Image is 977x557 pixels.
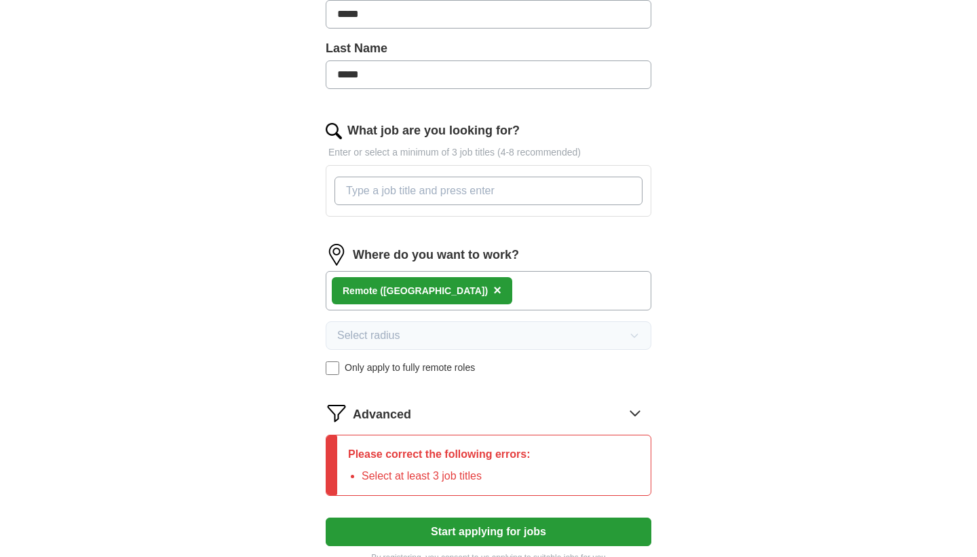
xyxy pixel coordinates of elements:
[337,327,400,344] span: Select radius
[326,361,339,375] input: Only apply to fully remote roles
[493,283,501,298] span: ×
[326,244,347,266] img: location.png
[347,122,520,140] label: What job are you looking for?
[326,145,651,160] p: Enter or select a minimum of 3 job titles (4-8 recommended)
[493,281,501,301] button: ×
[345,361,475,375] span: Only apply to fully remote roles
[326,123,342,139] img: search.png
[362,468,531,484] li: Select at least 3 job titles
[348,446,531,463] p: Please correct the following errors:
[334,177,643,205] input: Type a job title and press enter
[353,246,519,264] label: Where do you want to work?
[326,39,651,58] label: Last Name
[353,406,411,424] span: Advanced
[326,402,347,424] img: filter
[326,321,651,350] button: Select radius
[343,284,488,298] div: Remote ([GEOGRAPHIC_DATA])
[326,518,651,546] button: Start applying for jobs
